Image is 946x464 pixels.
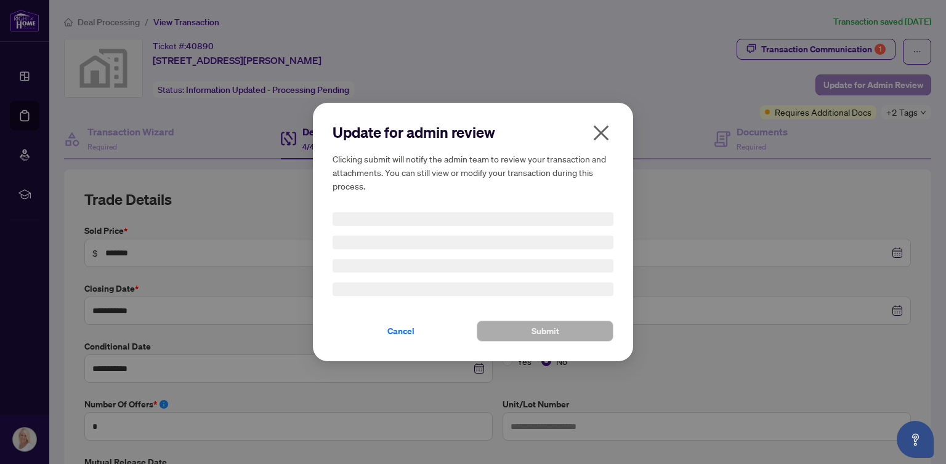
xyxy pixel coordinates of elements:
[477,321,613,342] button: Submit
[333,321,469,342] button: Cancel
[333,122,613,142] h2: Update for admin review
[387,321,414,341] span: Cancel
[333,152,613,193] h5: Clicking submit will notify the admin team to review your transaction and attachments. You can st...
[591,123,611,143] span: close
[897,421,934,458] button: Open asap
